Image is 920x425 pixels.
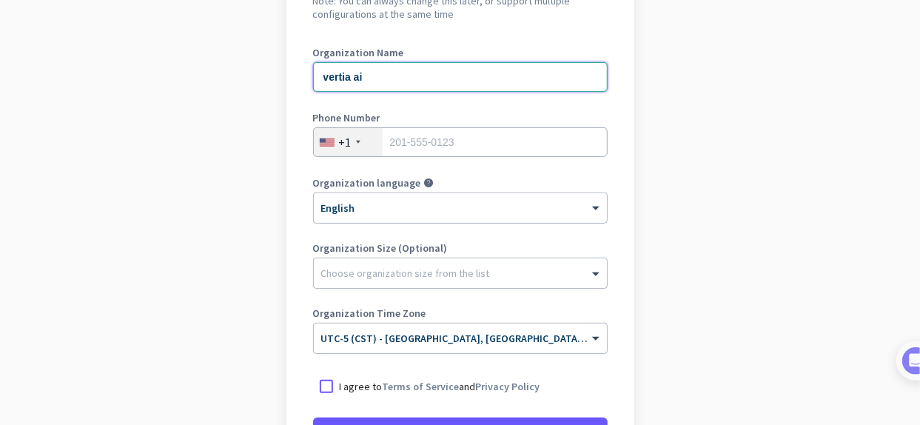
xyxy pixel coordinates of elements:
div: +1 [339,135,352,150]
a: Privacy Policy [476,380,540,393]
input: What is the name of your organization? [313,62,608,92]
label: Organization Name [313,47,608,58]
p: I agree to and [340,379,540,394]
input: 201-555-0123 [313,127,608,157]
a: Terms of Service [383,380,460,393]
label: Organization Time Zone [313,308,608,318]
i: help [424,178,434,188]
label: Organization language [313,178,421,188]
label: Organization Size (Optional) [313,243,608,253]
label: Phone Number [313,113,608,123]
